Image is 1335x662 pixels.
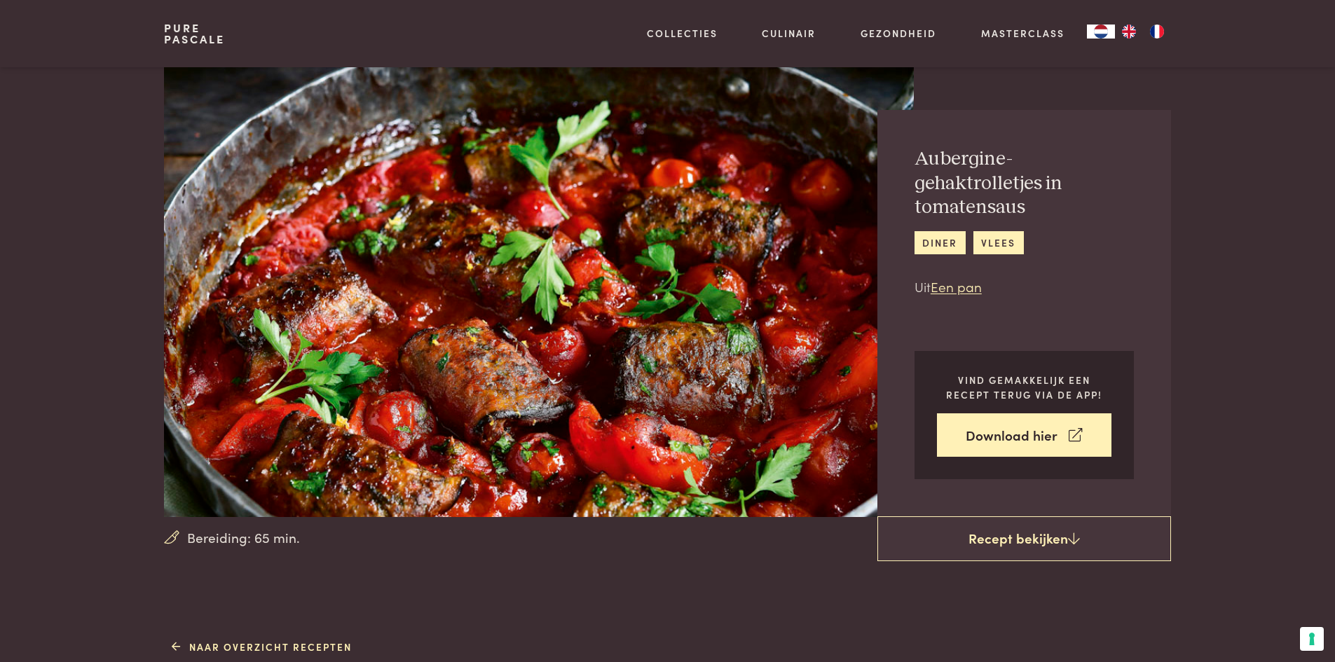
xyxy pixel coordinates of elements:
a: Naar overzicht recepten [172,640,352,654]
div: Language [1087,25,1115,39]
img: Aubergine-gehaktrolletjes in tomatensaus [164,67,913,517]
p: Uit [915,277,1134,297]
a: PurePascale [164,22,225,45]
a: Download hier [937,413,1111,457]
a: Recept bekijken [877,516,1171,561]
button: Uw voorkeuren voor toestemming voor trackingtechnologieën [1300,627,1324,651]
a: diner [915,231,966,254]
a: EN [1115,25,1143,39]
a: NL [1087,25,1115,39]
a: Gezondheid [861,26,936,41]
a: Collecties [647,26,718,41]
a: vlees [973,231,1024,254]
a: Een pan [931,277,982,296]
ul: Language list [1115,25,1171,39]
a: FR [1143,25,1171,39]
a: Masterclass [981,26,1064,41]
h2: Aubergine-gehaktrolletjes in tomatensaus [915,147,1134,220]
aside: Language selected: Nederlands [1087,25,1171,39]
a: Culinair [762,26,816,41]
p: Vind gemakkelijk een recept terug via de app! [937,373,1111,401]
span: Bereiding: 65 min. [187,527,300,548]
